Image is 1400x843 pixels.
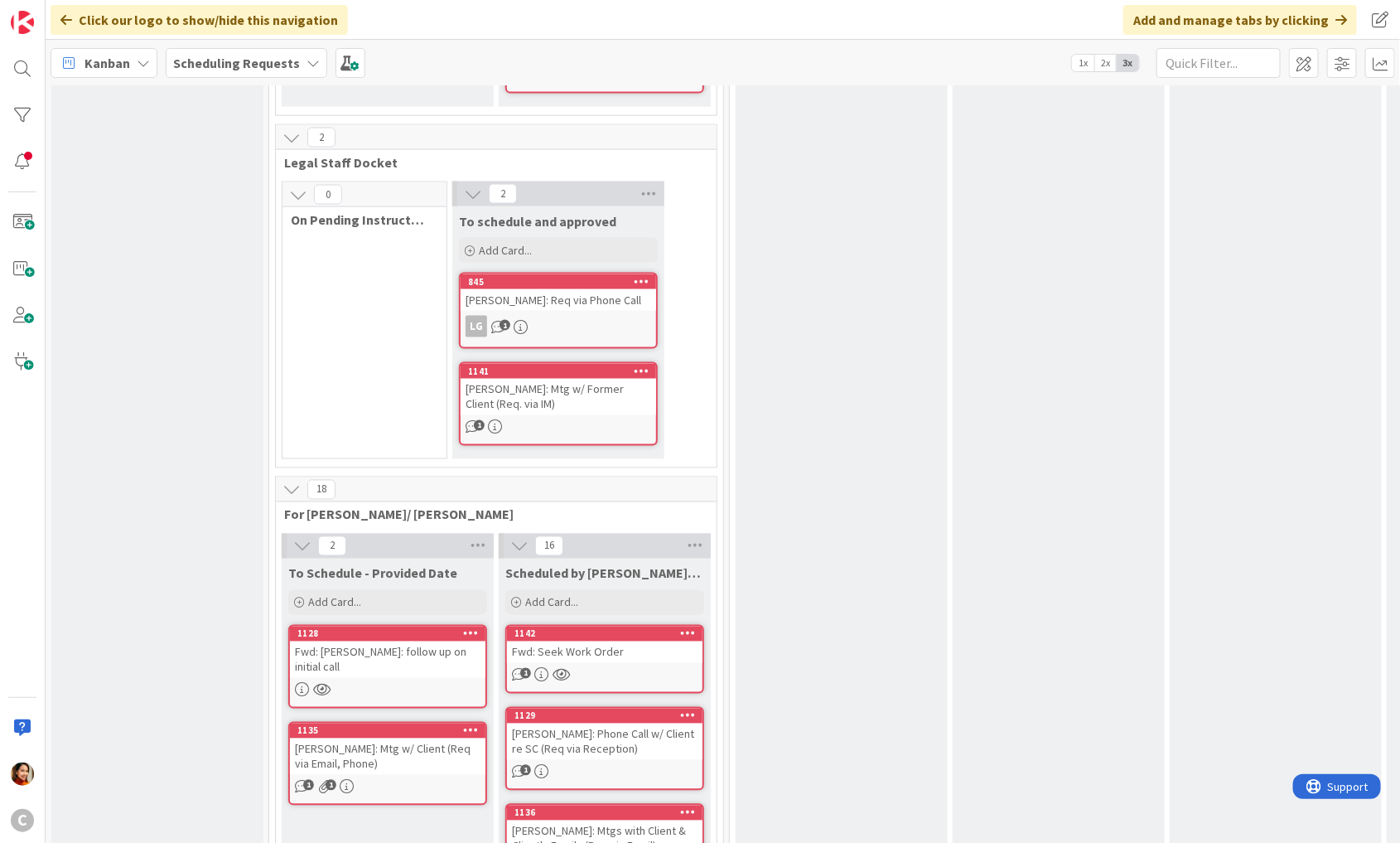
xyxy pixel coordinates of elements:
img: PM [11,763,34,786]
div: 1142 [507,627,702,642]
b: Scheduling Requests [173,55,300,71]
span: Support [35,2,75,22]
span: Add Card... [479,243,532,258]
div: 1128 [290,627,485,642]
span: 2 [489,184,517,204]
div: 1142Fwd: Seek Work Order [507,627,702,663]
span: Add Card... [525,595,578,610]
span: 1 [520,765,531,776]
span: 3x [1117,55,1139,71]
span: 16 [535,536,563,556]
div: LG [466,316,487,337]
input: Quick Filter... [1156,48,1281,78]
span: 1x [1072,55,1094,71]
span: 1 [303,780,314,791]
div: 845 [468,276,656,288]
div: Fwd: [PERSON_NAME]: follow up on initial call [290,642,485,678]
span: 2 [307,128,336,148]
div: LG [461,316,656,337]
span: 18 [307,480,336,500]
div: [PERSON_NAME]: Mtg w/ Client (Req via Email, Phone) [290,739,485,775]
span: Kanban [84,53,130,73]
div: 1136 [507,806,702,821]
div: 1129 [507,709,702,724]
span: 1 [474,420,485,431]
div: 1142 [514,628,702,640]
span: To schedule and approved [459,213,616,230]
span: 0 [314,185,342,205]
span: 2x [1094,55,1117,71]
div: 845[PERSON_NAME]: Req via Phone Call [461,274,656,311]
span: To Schedule - Provided Date [288,565,457,582]
div: Click our logo to show/hide this navigation [51,5,348,35]
span: 1 [500,320,510,331]
div: 1128Fwd: [PERSON_NAME]: follow up on initial call [290,627,485,678]
div: C [11,809,34,832]
div: 1128 [297,628,485,640]
div: 1129 [514,710,702,722]
span: 1 [520,668,531,679]
div: Add and manage tabs by clicking [1123,5,1357,35]
span: On Pending Instructed by Legal [291,211,426,228]
div: [PERSON_NAME]: Req via Phone Call [461,289,656,311]
div: Fwd: Seek Work Order [507,642,702,663]
div: [PERSON_NAME]: Phone Call w/ Client re SC (Req via Reception) [507,724,702,760]
div: 1141 [461,364,656,379]
div: 1129[PERSON_NAME]: Phone Call w/ Client re SC (Req via Reception) [507,709,702,760]
div: 1135[PERSON_NAME]: Mtg w/ Client (Req via Email, Phone) [290,724,485,775]
div: 1135 [290,724,485,739]
div: [PERSON_NAME]: Mtg w/ Former Client (Req. via IM) [461,379,656,415]
div: 1136 [514,807,702,819]
div: 1135 [297,725,485,737]
div: 1141[PERSON_NAME]: Mtg w/ Former Client (Req. via IM) [461,364,656,415]
span: For Laine Guevarra/ Pring Matondo [284,506,696,523]
span: Legal Staff Docket [284,154,696,171]
span: 2 [318,536,346,556]
span: Scheduled by Laine/Pring [505,565,704,582]
span: 1 [326,780,336,791]
img: Visit kanbanzone.com [11,11,34,34]
div: 1141 [468,366,656,377]
span: Add Card... [308,595,361,610]
div: 845 [461,274,656,289]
